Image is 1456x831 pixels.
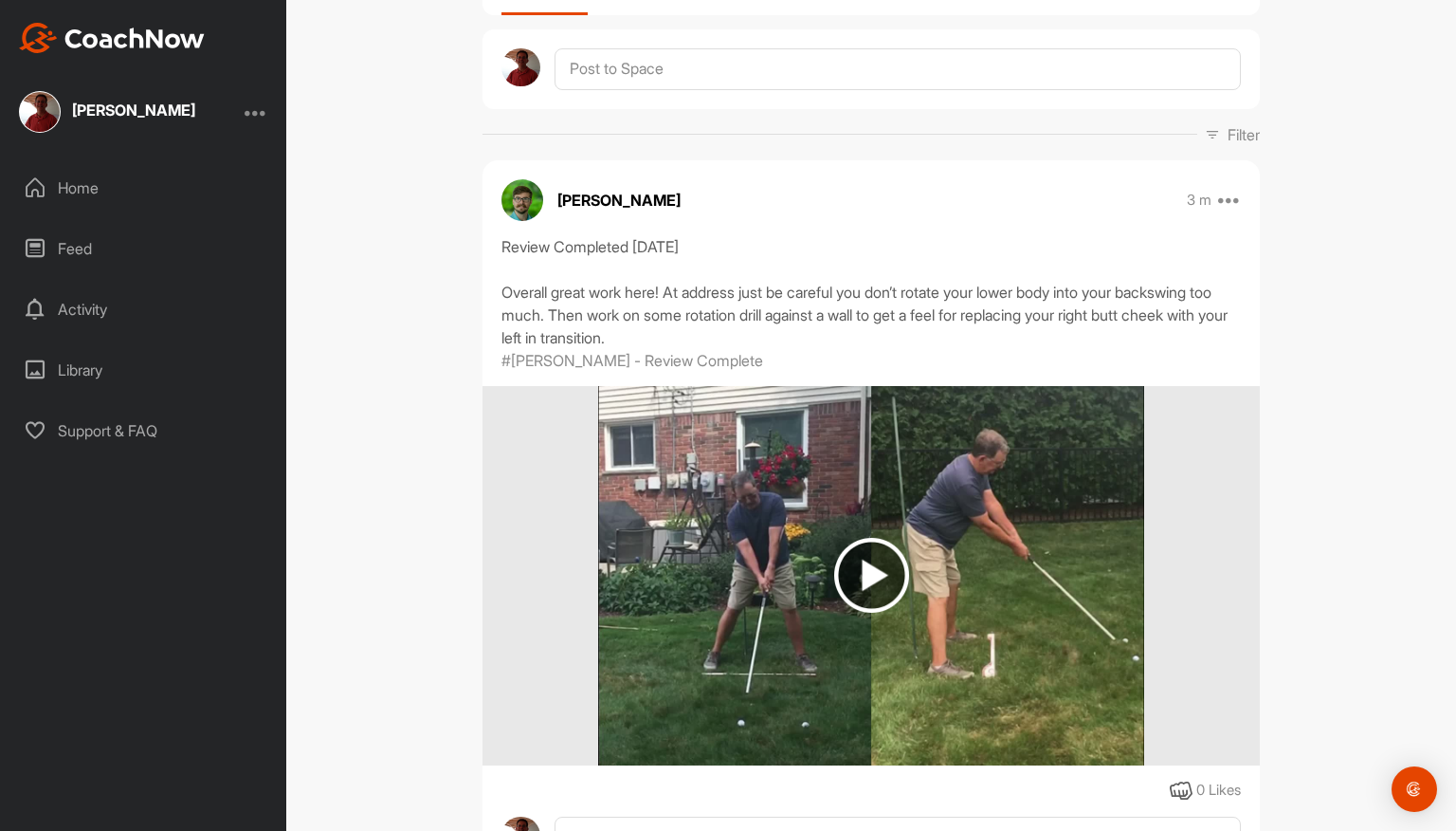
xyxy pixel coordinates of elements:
[72,102,195,118] div: [PERSON_NAME]
[1187,191,1211,210] p: 3 m
[557,189,681,212] p: [PERSON_NAME]
[10,286,278,333] div: Activity
[1228,123,1260,146] p: Filter
[10,164,278,212] div: Home
[1392,766,1437,812] div: Open Intercom Messenger
[19,23,205,53] img: CoachNow
[10,225,278,272] div: Feed
[10,346,278,394] div: Library
[1196,780,1241,802] div: 0 Likes
[19,91,61,133] img: square_9cb4f186ee78e294f4e5c0853809cab6.jpg
[501,235,1241,349] div: Review Completed [DATE] Overall great work here! At address just be careful you don’t rotate your...
[501,349,763,372] p: #[PERSON_NAME] - Review Complete
[834,538,909,613] img: play
[598,386,1143,766] img: media
[501,179,543,221] img: avatar
[501,48,540,87] img: avatar
[10,407,278,454] div: Support & FAQ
